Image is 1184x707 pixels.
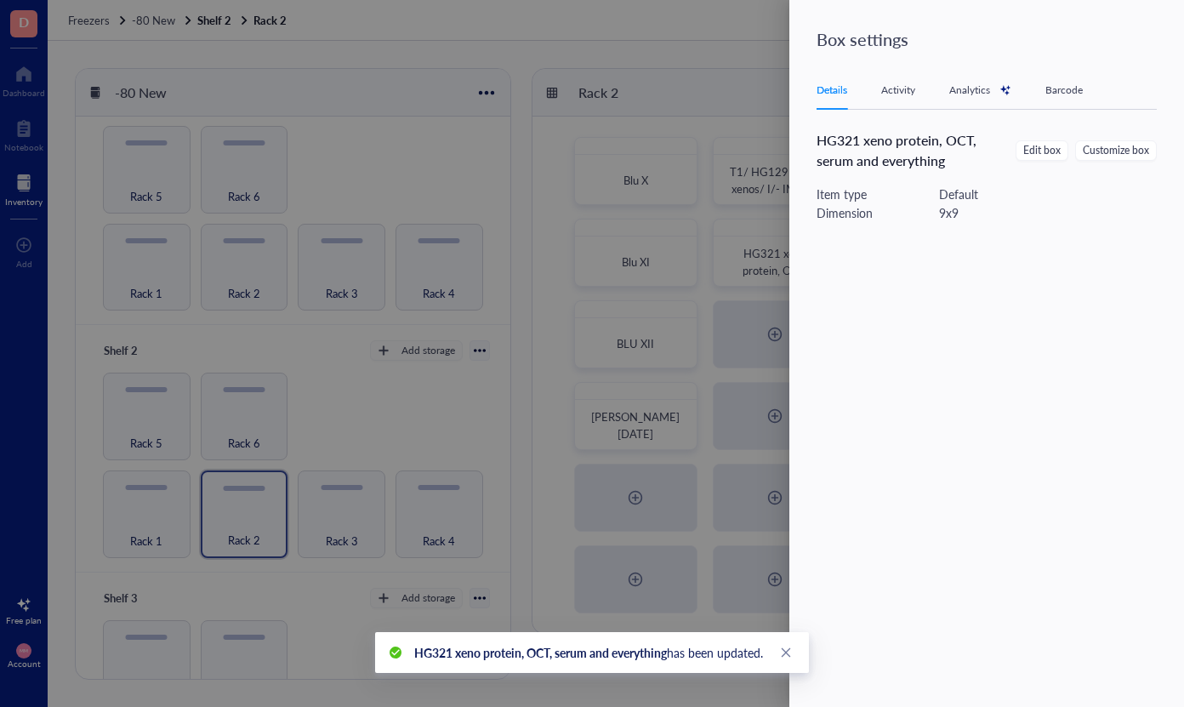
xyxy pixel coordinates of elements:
div: 9 x 9 [939,203,959,222]
div: Barcode [1045,82,1083,99]
span: has been updated. [414,644,763,661]
span: Edit box [1023,143,1061,159]
span: HG321 xeno protein, OCT, serum and everything [817,130,976,170]
button: Customize box [1075,140,1157,161]
span: close [780,647,792,659]
div: Analytics [949,82,1011,99]
a: Close [777,643,795,662]
div: Item type [817,185,939,203]
div: Activity [881,82,915,99]
b: HG321 xeno protein, OCT, serum and everything [414,644,667,661]
div: Dimension [817,203,939,222]
button: Edit box [1016,140,1068,161]
div: Box settings [817,27,1164,51]
div: Default [939,185,978,203]
div: Details [817,82,847,99]
span: Customize box [1083,143,1149,159]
